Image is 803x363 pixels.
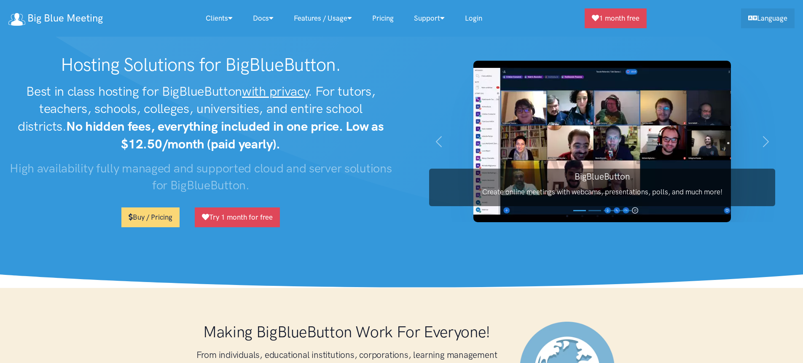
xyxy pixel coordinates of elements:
p: Create online meetings with webcams, presentations, polls, and much more! [429,186,775,198]
a: Buy / Pricing [121,207,180,227]
a: Pricing [362,9,404,27]
img: BigBlueButton screenshot [473,61,731,222]
h2: Best in class hosting for BigBlueButton . For tutors, teachers, schools, colleges, universities, ... [8,83,393,153]
a: Login [455,9,492,27]
strong: No hidden fees, everything included in one price. Low as $12.50/month (paid yearly). [66,118,384,152]
a: Support [404,9,455,27]
a: Clients [196,9,243,27]
a: Big Blue Meeting [8,9,103,27]
a: 1 month free [585,8,647,28]
a: Language [741,8,795,28]
a: Docs [243,9,284,27]
a: Try 1 month for free [195,207,280,227]
h1: Making BigBlueButton Work For Everyone! [191,322,503,342]
a: Features / Usage [284,9,362,27]
u: with privacy [242,83,308,99]
h3: BigBlueButton [429,170,775,183]
img: logo [8,13,25,26]
h3: High availability fully managed and supported cloud and server solutions for BigBlueButton. [8,160,393,194]
h1: Hosting Solutions for BigBlueButton. [8,54,393,76]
